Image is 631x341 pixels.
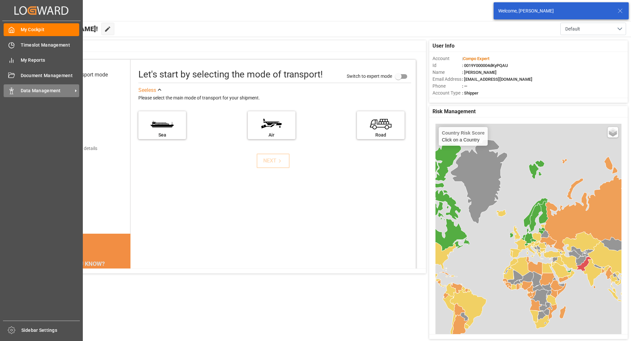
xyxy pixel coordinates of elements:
a: Timeslot Management [4,38,79,51]
span: Timeslot Management [21,42,80,49]
div: Let's start by selecting the mode of transport! [138,68,323,81]
span: Hello [PERSON_NAME]! [27,23,98,35]
span: Default [565,26,580,32]
span: Id [432,62,462,69]
span: Risk Management [432,108,476,116]
div: Welcome, [PERSON_NAME] [498,8,611,14]
span: Sidebar Settings [21,327,80,334]
div: NEXT [263,157,283,165]
span: : [462,56,489,61]
span: Data Management [21,87,73,94]
button: open menu [560,23,626,35]
span: Email Address [432,76,462,83]
span: Document Management [21,72,80,79]
a: My Cockpit [4,23,79,36]
span: My Reports [21,57,80,64]
div: Please select the main mode of transport for your shipment. [138,94,411,102]
span: My Cockpit [21,26,80,33]
span: Phone [432,83,462,90]
span: Name [432,69,462,76]
div: Road [360,132,401,139]
span: : 0019Y000004dKyPQAU [462,63,508,68]
span: : — [462,84,467,89]
a: Layers [608,127,618,138]
div: See less [138,86,156,94]
span: Account [432,55,462,62]
span: : [EMAIL_ADDRESS][DOMAIN_NAME] [462,77,532,82]
div: Air [251,132,292,139]
div: Sea [142,132,183,139]
button: NEXT [257,154,290,168]
span: : Shipper [462,91,479,96]
div: Click on a Country [442,130,485,142]
span: Account Type [432,90,462,96]
span: Switch to expert mode [347,73,392,78]
span: User Info [432,42,455,50]
span: : [PERSON_NAME] [462,70,497,75]
h4: Country Risk Score [442,130,485,136]
span: Compo Expert [463,56,489,61]
div: DID YOU KNOW? [35,257,130,270]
